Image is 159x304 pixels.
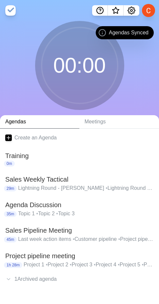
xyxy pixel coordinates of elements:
h2: Sales Pipeline Meeting [5,225,154,235]
h2: Sales Weekly Tactical [5,174,154,184]
span: • [70,262,72,267]
button: Help [92,5,108,16]
p: 45m [4,237,17,242]
span: • [56,211,58,216]
span: • [73,236,75,242]
span: • [118,236,120,242]
span: Agendas Synced [109,29,149,37]
span: • [118,262,120,267]
p: Lightning Round - [PERSON_NAME] Lightning Round - [PERSON_NAME] Lightning Round - Matt Lightning ... [18,184,154,192]
a: Meetings [79,115,159,129]
h2: Project pipeline meeting [5,251,154,261]
p: 1h 28m [4,262,22,268]
span: • [142,262,144,267]
span: • [106,185,108,191]
button: Settings [124,5,139,16]
span: • [46,262,48,267]
span: • [36,211,38,216]
p: 35m [4,211,17,217]
img: timeblocks logo [5,5,16,16]
p: 0m [4,161,15,167]
p: Topic 1 Topic 2 Topic 3 [18,210,154,218]
p: 29m [4,186,17,191]
h2: Training [5,151,154,161]
h2: Agenda Discussion [5,200,154,210]
button: What’s new [108,5,124,16]
span: • [94,262,96,267]
p: Project 1 Project 2 Project 3 Project 4 Project 5 Project 6 Project 7 Project 8 Project 9 Project... [24,261,154,269]
p: Last week action items Customer pipeline Project pipeline Deal pipeline Sales update [18,235,154,243]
